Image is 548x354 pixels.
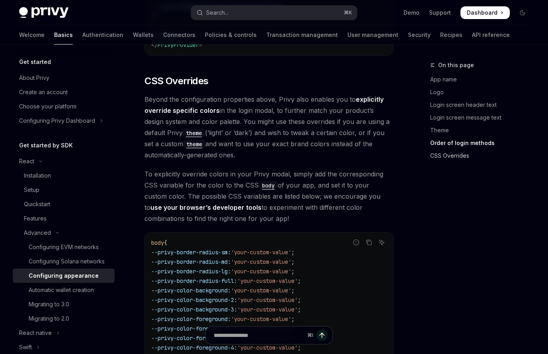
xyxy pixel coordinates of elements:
[376,237,387,248] button: Ask AI
[291,315,294,323] span: ;
[13,154,115,168] button: Toggle React section
[430,124,535,137] a: Theme
[144,95,384,114] strong: explicitly override specific colors
[516,6,529,19] button: Toggle dark mode
[183,140,205,148] a: theme
[151,315,228,323] span: --privy-color-foreground
[151,306,234,313] span: --privy-color-background-3
[199,41,202,48] span: >
[13,99,115,114] a: Choose your platform
[29,242,99,252] div: Configuring EVM networks
[237,296,298,304] span: 'your-custom-value'
[133,25,154,44] a: Wallets
[183,129,205,137] code: theme
[231,249,291,256] span: 'your-custom-value'
[351,237,361,248] button: Report incorrect code
[234,306,237,313] span: :
[13,114,115,128] button: Toggle Configuring Privy Dashboard section
[29,285,94,295] div: Automatic wallet creation
[234,277,237,284] span: :
[151,296,234,304] span: --privy-color-background-2
[13,311,115,326] a: Migrating to 2.0
[164,239,167,246] span: {
[228,315,231,323] span: :
[13,283,115,297] a: Automatic wallet creation
[13,269,115,283] a: Configuring appearance
[150,203,261,212] a: use your browser’s developer tools
[259,181,278,189] a: body
[29,271,99,280] div: Configuring appearance
[291,249,294,256] span: ;
[234,296,237,304] span: :
[151,41,158,48] span: </
[19,87,68,97] div: Create an account
[13,183,115,197] a: Setup
[438,60,474,70] span: On this page
[205,25,257,44] a: Policies & controls
[298,277,301,284] span: ;
[151,258,228,265] span: --privy-border-radius-md
[467,9,497,17] span: Dashboard
[13,85,115,99] a: Create an account
[13,71,115,85] a: About Privy
[430,111,535,124] a: Login screen message text
[13,168,115,183] a: Installation
[13,211,115,226] a: Features
[144,94,394,161] span: Beyond the configuration properties above, Privy also enables you to in the login modal, to furth...
[228,287,231,294] span: :
[19,7,68,18] img: dark logo
[228,258,231,265] span: :
[298,296,301,304] span: ;
[408,25,431,44] a: Security
[183,140,205,149] code: theme
[231,315,291,323] span: 'your-custom-value'
[430,86,535,99] a: Logo
[13,297,115,311] a: Migrating to 3.0
[364,237,374,248] button: Copy the contents from the code block
[24,171,51,180] div: Installation
[29,300,69,309] div: Migrating to 3.0
[298,306,301,313] span: ;
[19,57,51,67] h5: Get started
[151,277,234,284] span: --privy-border-radius-full
[24,199,50,209] div: Quickstart
[13,226,115,240] button: Toggle Advanced section
[144,75,208,87] span: CSS Overrides
[29,314,69,323] div: Migrating to 2.0
[19,116,95,126] div: Configuring Privy Dashboard
[228,249,231,256] span: :
[266,25,338,44] a: Transaction management
[24,228,51,238] div: Advanced
[291,268,294,275] span: ;
[151,249,228,256] span: --privy-border-radius-sm
[13,326,115,340] button: Toggle React native section
[19,328,52,338] div: React native
[19,157,34,166] div: React
[237,306,298,313] span: 'your-custom-value'
[231,268,291,275] span: 'your-custom-value'
[344,10,352,16] span: ⌘ K
[430,73,535,86] a: App name
[19,141,73,150] h5: Get started by SDK
[214,327,304,344] input: Ask a question...
[151,268,228,275] span: --privy-border-radius-lg
[404,9,419,17] a: Demo
[440,25,462,44] a: Recipes
[237,277,298,284] span: 'your-custom-value'
[347,25,398,44] a: User management
[430,137,535,149] a: Order of login methods
[13,240,115,254] a: Configuring EVM networks
[231,287,291,294] span: 'your-custom-value'
[82,25,123,44] a: Authentication
[19,102,76,111] div: Choose your platform
[191,6,357,20] button: Open search
[151,239,164,246] span: body
[151,287,228,294] span: --privy-color-background
[13,254,115,269] a: Configuring Solana networks
[429,9,451,17] a: Support
[24,185,39,195] div: Setup
[472,25,510,44] a: API reference
[29,257,105,266] div: Configuring Solana networks
[19,25,45,44] a: Welcome
[228,268,231,275] span: :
